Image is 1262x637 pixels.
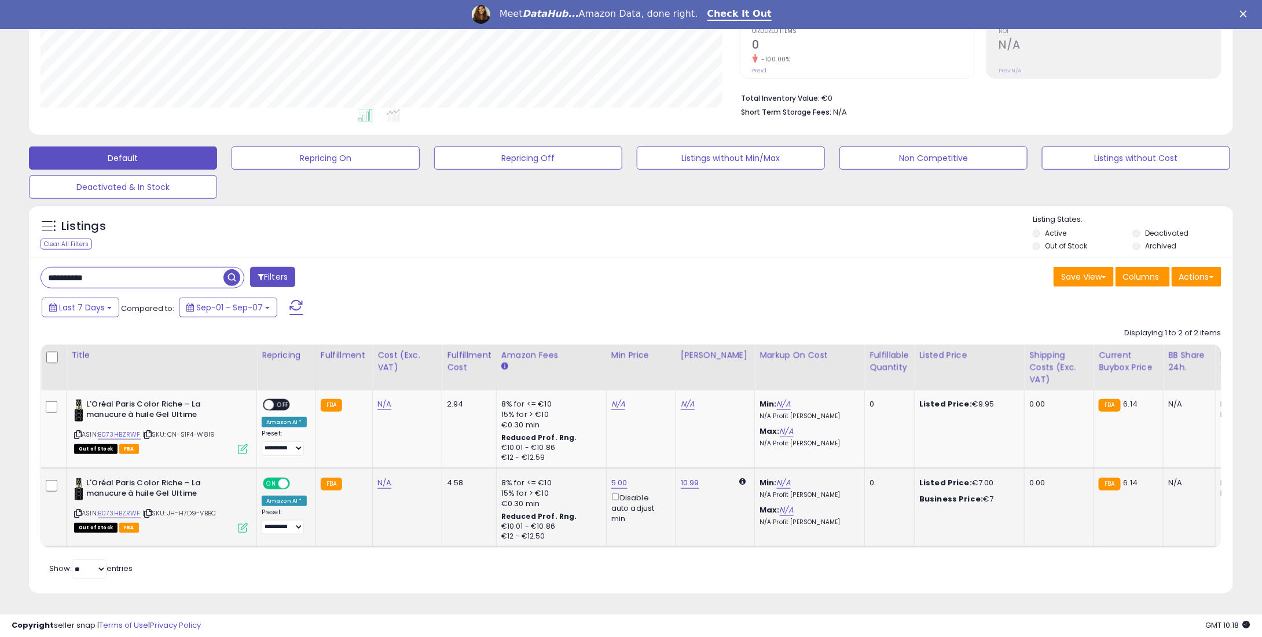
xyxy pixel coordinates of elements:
[707,8,772,21] a: Check It Out
[1045,241,1088,251] label: Out of Stock
[611,349,671,361] div: Min Price
[501,478,597,488] div: 8% for <= €10
[86,399,227,423] b: L'Oréal Paris Color Riche – La manucure à huile Gel Ultime
[1220,488,1259,499] div: FBM: 3
[919,478,1015,488] div: €7.00
[119,523,139,533] span: FBA
[611,398,625,410] a: N/A
[12,620,201,631] div: seller snap | |
[42,298,119,317] button: Last 7 Days
[49,563,133,574] span: Show: entries
[999,28,1221,35] span: ROI
[1099,349,1158,374] div: Current Buybox Price
[1240,10,1252,17] div: Close
[98,508,141,518] a: B073HBZRWF
[74,399,248,453] div: ASIN:
[74,478,248,532] div: ASIN:
[61,218,106,235] h5: Listings
[1220,478,1259,488] div: FBA: 0
[501,522,597,532] div: €10.01 - €10.86
[501,499,597,509] div: €0.30 min
[501,420,597,430] div: €0.30 min
[1042,147,1230,170] button: Listings without Cost
[755,345,865,390] th: The percentage added to the cost of goods (COGS) that forms the calculator for Min & Max prices.
[1033,214,1233,225] p: Listing States:
[71,349,252,361] div: Title
[99,620,148,631] a: Terms of Use
[434,147,622,170] button: Repricing Off
[262,430,307,456] div: Preset:
[870,478,905,488] div: 0
[1029,399,1085,409] div: 0.00
[288,478,307,488] span: OFF
[264,478,278,488] span: ON
[919,493,983,504] b: Business Price:
[834,107,848,118] span: N/A
[500,8,698,20] div: Meet Amazon Data, done right.
[780,504,794,516] a: N/A
[74,444,118,454] span: All listings that are currently out of stock and unavailable for purchase on Amazon
[321,349,368,361] div: Fulfillment
[447,349,491,374] div: Fulfillment Cost
[262,417,307,427] div: Amazon AI *
[1172,267,1221,287] button: Actions
[760,518,856,526] p: N/A Profit [PERSON_NAME]
[179,298,277,317] button: Sep-01 - Sep-07
[742,93,820,103] b: Total Inventory Value:
[760,349,860,361] div: Markup on Cost
[760,426,780,437] b: Max:
[753,28,974,35] span: Ordered Items
[919,398,972,409] b: Listed Price:
[753,67,767,74] small: Prev: 1
[919,399,1015,409] div: €9.95
[1145,241,1176,251] label: Archived
[919,494,1015,504] div: €7
[196,302,263,313] span: Sep-01 - Sep-07
[742,90,1213,104] li: €0
[501,399,597,409] div: 8% for <= €10
[1124,398,1138,409] span: 6.14
[86,478,227,502] b: L'Oréal Paris Color Riche – La manucure à huile Gel Ultime
[760,491,856,499] p: N/A Profit [PERSON_NAME]
[377,477,391,489] a: N/A
[777,398,791,410] a: N/A
[321,399,342,412] small: FBA
[999,67,1022,74] small: Prev: N/A
[1168,478,1206,488] div: N/A
[1145,228,1188,238] label: Deactivated
[262,508,307,535] div: Preset:
[321,478,342,490] small: FBA
[41,239,92,250] div: Clear All Filters
[501,511,577,521] b: Reduced Prof. Rng.
[870,399,905,409] div: 0
[611,477,628,489] a: 5.00
[523,8,579,19] i: DataHub...
[262,496,307,506] div: Amazon AI *
[758,55,791,64] small: -100.00%
[12,620,54,631] strong: Copyright
[780,426,794,437] a: N/A
[232,147,420,170] button: Repricing On
[29,147,217,170] button: Default
[760,477,777,488] b: Min:
[142,508,216,518] span: | SKU: JH-H7D9-VBBC
[250,267,295,287] button: Filters
[1029,478,1085,488] div: 0.00
[501,361,508,372] small: Amazon Fees.
[377,398,391,410] a: N/A
[870,349,909,374] div: Fulfillable Quantity
[1206,620,1250,631] span: 2025-09-15 10:18 GMT
[611,491,667,525] div: Disable auto adjust min
[1168,399,1206,409] div: N/A
[59,302,105,313] span: Last 7 Days
[1125,328,1221,339] div: Displaying 1 to 2 of 2 items
[74,399,83,422] img: 41aMYnyjUlL._SL40_.jpg
[1029,349,1089,386] div: Shipping Costs (Exc. VAT)
[98,430,141,440] a: B073HBZRWF
[681,477,699,489] a: 10.99
[142,430,215,439] span: | SKU: CN-S1F4-W8I9
[501,443,597,453] div: €10.01 - €10.86
[1045,228,1067,238] label: Active
[1168,349,1210,374] div: BB Share 24h.
[472,5,490,24] img: Profile image for Georgie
